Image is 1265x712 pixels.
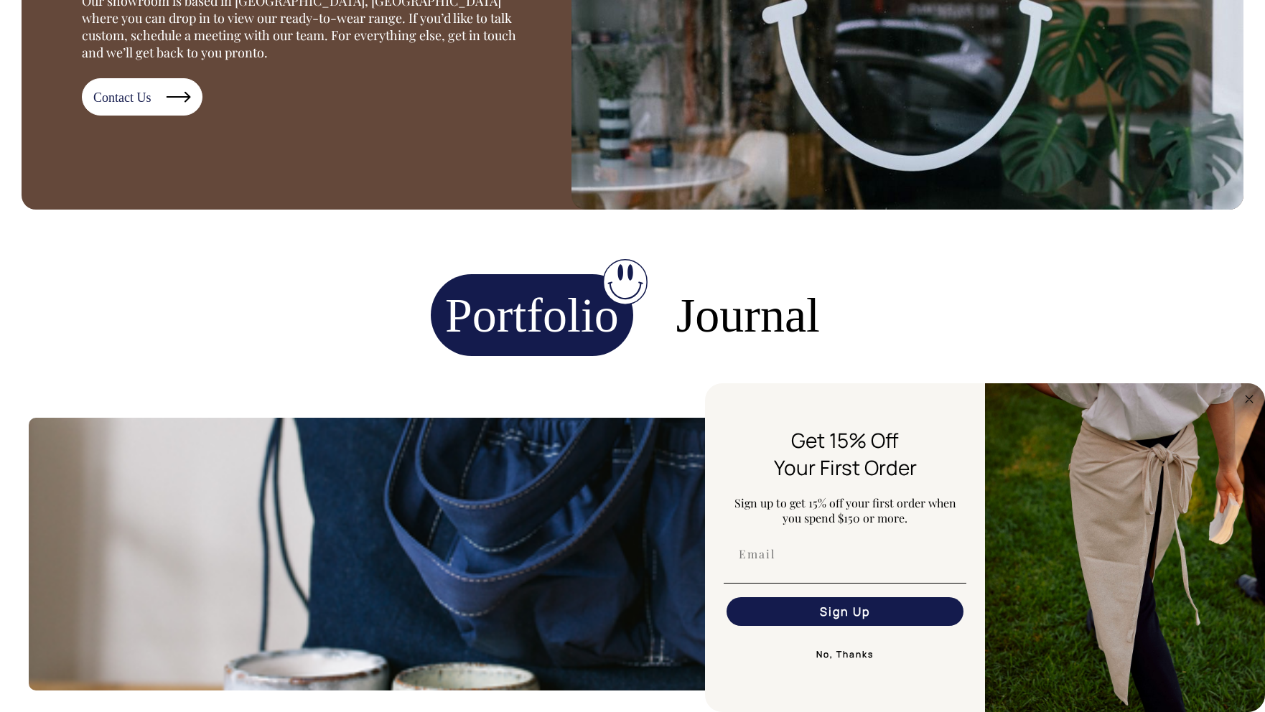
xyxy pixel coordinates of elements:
[1241,390,1258,408] button: Close dialog
[734,495,956,525] span: Sign up to get 15% off your first order when you spend $150 or more.
[791,426,899,454] span: Get 15% Off
[724,640,966,669] button: No, Thanks
[705,383,1265,712] div: FLYOUT Form
[431,274,633,357] h1: Portfolio
[727,597,963,626] button: Sign Up
[29,418,1236,690] img: Provider Store, Sydney: A Collaboration Bag and Cap For Everyday Wear
[82,78,202,116] a: Contact Us
[662,274,834,357] h1: Journal
[727,540,963,568] input: Email
[774,454,917,481] span: Your First Order
[985,383,1265,712] img: 5e34ad8f-4f05-4173-92a8-ea475ee49ac9.jpeg
[724,583,966,584] img: underline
